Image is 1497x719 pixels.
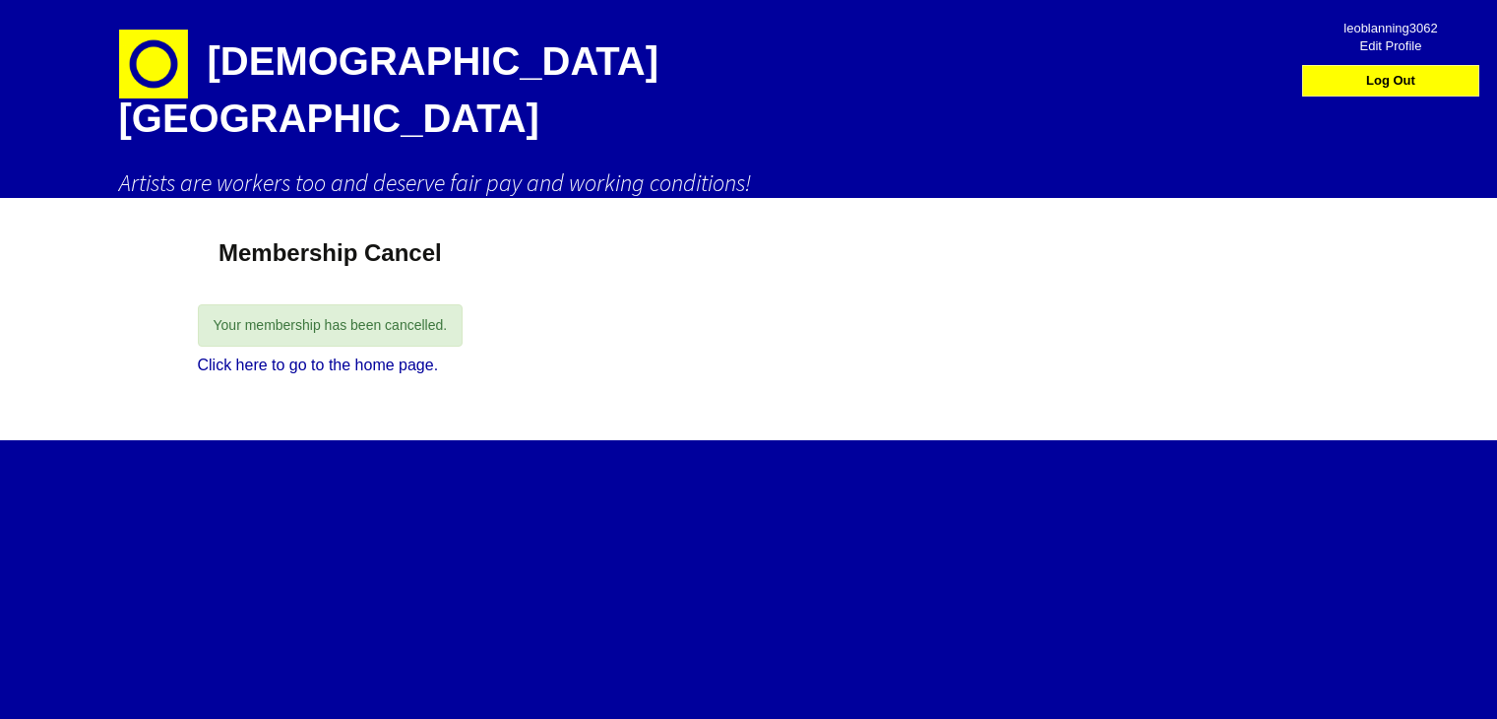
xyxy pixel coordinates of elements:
[198,357,439,373] a: Click here to go to the home page.
[198,304,464,347] div: Your membership has been cancelled.
[1321,13,1461,31] span: leoblanning3062
[198,237,464,268] h1: Membership Cancel
[119,30,188,98] img: circle-e1448293145835.png
[1307,66,1474,96] a: Log Out
[119,167,1379,198] h2: Artists are workers too and deserve fair pay and working conditions!
[1321,31,1461,48] span: Edit Profile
